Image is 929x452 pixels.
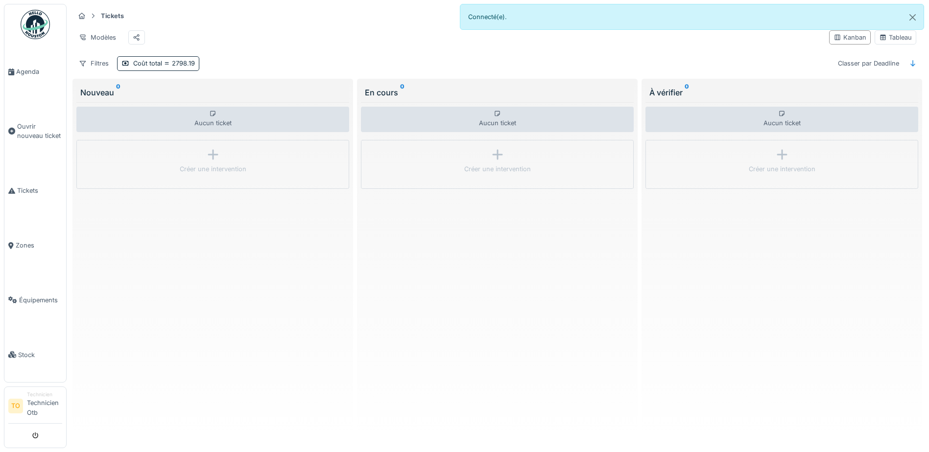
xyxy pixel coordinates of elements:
[649,87,914,98] div: À vérifier
[361,107,634,132] div: Aucun ticket
[18,350,62,360] span: Stock
[464,164,531,174] div: Créer une intervention
[97,11,128,21] strong: Tickets
[116,87,120,98] sup: 0
[4,163,66,218] a: Tickets
[4,272,66,327] a: Équipements
[685,87,689,98] sup: 0
[8,399,23,413] li: TO
[400,87,405,98] sup: 0
[4,99,66,163] a: Ouvrir nouveau ticket
[4,218,66,273] a: Zones
[133,59,195,68] div: Coût total
[4,45,66,99] a: Agenda
[27,391,62,398] div: Technicien
[21,10,50,39] img: Badge_color-CXgf-gQk.svg
[17,122,62,140] span: Ouvrir nouveau ticket
[16,67,62,76] span: Agenda
[879,33,912,42] div: Tableau
[460,4,925,30] div: Connecté(e).
[8,391,62,424] a: TO TechnicienTechnicien Otb
[180,164,246,174] div: Créer une intervention
[162,60,195,67] span: 2798.19
[27,391,62,421] li: Technicien Otb
[365,87,630,98] div: En cours
[76,107,349,132] div: Aucun ticket
[16,241,62,250] span: Zones
[645,107,918,132] div: Aucun ticket
[4,327,66,382] a: Stock
[19,295,62,305] span: Équipements
[74,56,113,70] div: Filtres
[902,4,924,30] button: Close
[17,186,62,195] span: Tickets
[80,87,345,98] div: Nouveau
[834,33,866,42] div: Kanban
[74,30,120,45] div: Modèles
[749,164,815,174] div: Créer une intervention
[834,56,904,70] div: Classer par Deadline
